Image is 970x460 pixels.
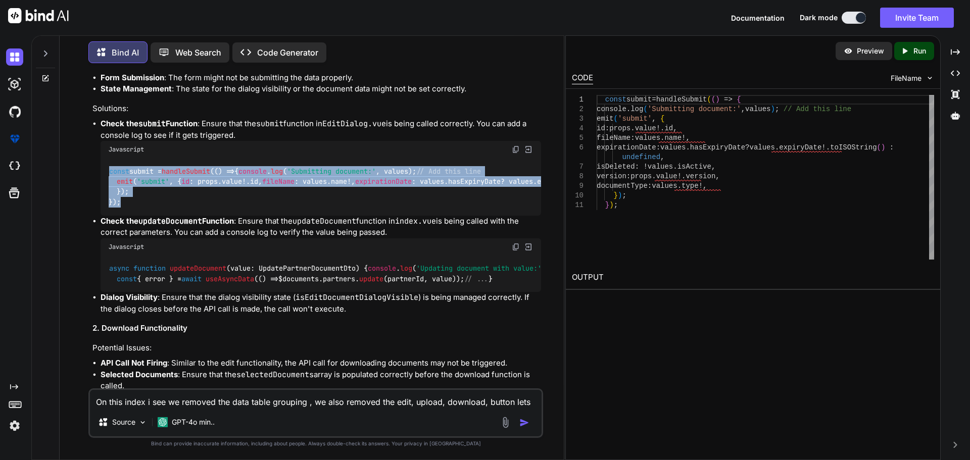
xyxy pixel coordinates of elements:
span: : [656,143,660,151]
span: : [605,124,609,132]
strong: Check the Function [101,216,234,226]
span: . [673,163,677,171]
img: Open in Browser [524,242,533,251]
span: ; [775,105,779,113]
li: : The state for the dialog visibility or the document data might not be set correctly. [101,83,541,95]
strong: Selected Documents [101,370,178,379]
span: , [660,153,664,161]
p: Preview [857,46,884,56]
code: isEditDocumentDialogVisible [296,292,418,302]
p: : Ensure that the dialog visibility state ( ) is being managed correctly. If the dialog closes be... [101,292,541,315]
span: : [889,143,893,151]
strong: Form Submission [101,73,164,82]
img: copy [512,145,520,154]
li: : Similar to the edit functionality, the API call for downloading documents may not be triggered. [101,357,541,369]
span: , [673,124,677,132]
strong: Dialog Visibility [101,292,158,302]
div: 7 [572,162,584,172]
span: isActive [677,163,711,171]
span: !. [656,124,664,132]
code: updateDocument [293,216,356,226]
span: . [775,143,779,151]
p: GPT-4o min.. [172,417,215,427]
span: { [660,115,664,123]
span: !, [682,134,690,142]
span: documentType [597,182,648,190]
span: values [652,182,677,190]
div: 9 [572,181,584,191]
span: updateDocument [170,264,226,273]
div: 1 [572,95,584,105]
span: . [677,182,681,190]
span: version [686,172,715,180]
img: Pick Models [138,418,147,427]
span: . [660,134,664,142]
span: () => [258,274,278,283]
span: toISOString [830,143,877,151]
div: 5 [572,133,584,143]
span: } [613,191,617,199]
span: !. [677,172,686,180]
span: name [664,134,682,142]
span: 'submit' [618,115,652,123]
span: , [652,115,656,123]
span: FileName [891,73,922,83]
span: expirationDate [597,143,656,151]
span: !. [821,143,830,151]
img: preview [844,46,853,56]
span: undefined [622,153,660,161]
span: ) [618,191,622,199]
img: chevron down [926,74,934,82]
span: props [630,172,652,180]
span: expiryDate [779,143,821,151]
span: ( [711,95,715,104]
div: 2 [572,105,584,114]
img: premium [6,130,23,147]
span: values [749,143,774,151]
span: id [597,124,605,132]
span: => [724,95,733,104]
p: : Ensure that the function in is being called with the correct parameters. You can add a console ... [101,216,541,238]
span: Documentation [731,14,785,22]
div: 10 [572,191,584,200]
p: Code Generator [257,46,318,59]
span: value [656,172,677,180]
span: ! [643,163,647,171]
span: . [686,143,690,151]
span: expiryDate [537,177,577,186]
span: name [331,177,347,186]
h4: Solutions: [92,103,541,115]
span: Dark mode [800,13,838,23]
h2: OUTPUT [566,266,940,289]
span: console [597,105,626,113]
img: attachment [500,417,511,428]
span: values [635,134,660,142]
p: Bind AI [112,46,139,59]
span: // Add this line [783,105,851,113]
span: ) [881,143,885,151]
code: submit [138,119,166,129]
img: settings [6,417,23,434]
span: emit [117,177,133,186]
div: 4 [572,124,584,133]
span: // ... [464,274,489,283]
span: const [117,274,137,283]
span: update [359,274,383,283]
span: ( [707,95,711,104]
span: hasExpiryDate [690,143,745,151]
span: const [605,95,626,104]
span: . [626,105,630,113]
span: value: UpdatePartnerDocumentDto [230,264,356,273]
span: , [711,163,715,171]
span: // Add this line [416,167,481,176]
p: Bind can provide inaccurate information, including about people. Always double-check its answers.... [88,440,543,447]
span: 'Submitting document:' [647,105,741,113]
span: expirationDate [355,177,412,186]
p: Web Search [175,46,221,59]
strong: Check the Function [101,119,198,128]
span: = [652,95,656,104]
span: values [660,143,686,151]
span: ) [770,105,774,113]
img: icon [519,418,529,428]
code: selectedDocuments [236,370,314,380]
